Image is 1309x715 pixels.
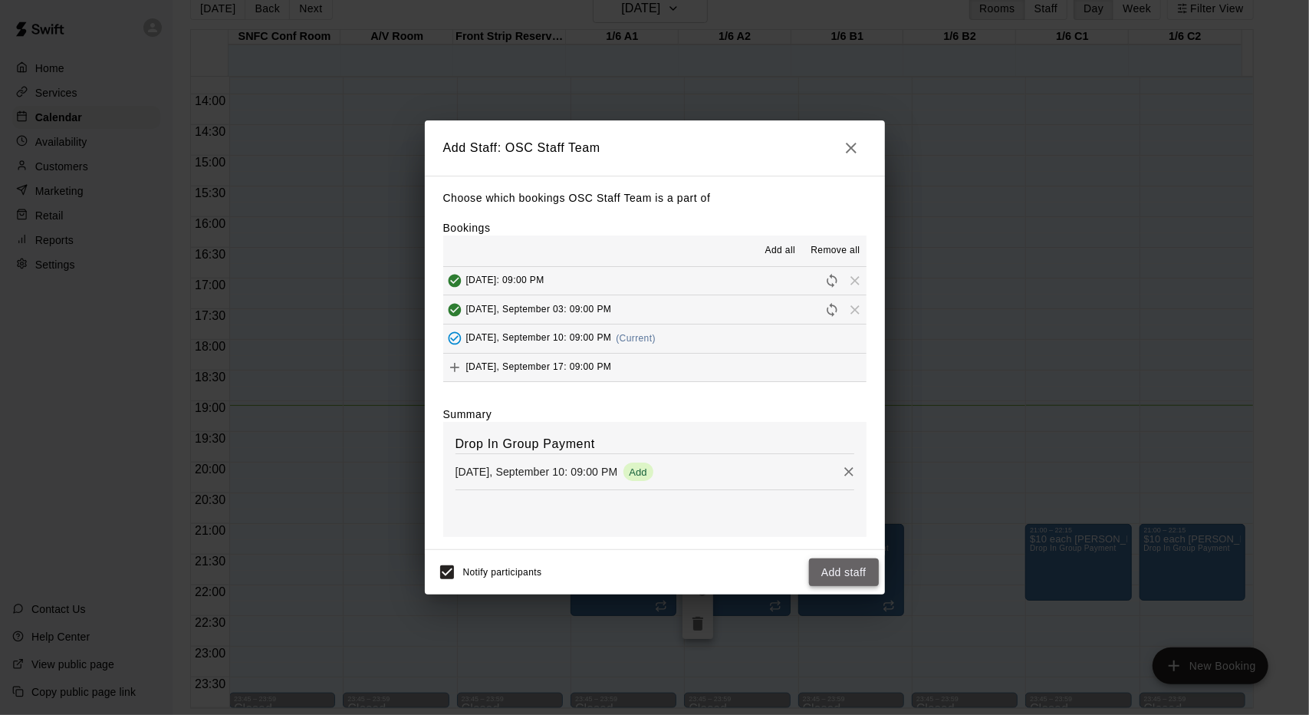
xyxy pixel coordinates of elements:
[837,460,860,483] button: Remove
[755,239,804,263] button: Add all
[443,407,492,422] label: Summary
[443,327,466,350] button: Added - Collect Payment
[443,361,466,373] span: Add
[425,120,885,176] h2: Add Staff: OSC Staff Team
[456,434,854,454] h6: Drop In Group Payment
[844,303,867,315] span: Remove
[844,275,867,286] span: Remove
[811,243,860,259] span: Remove all
[821,303,844,315] span: Reschedule
[616,333,656,344] span: (Current)
[443,354,867,382] button: Add[DATE], September 17: 09:00 PM
[456,464,618,479] p: [DATE], September 10: 09:00 PM
[443,325,867,353] button: Added - Collect Payment[DATE], September 10: 09:00 PM(Current)
[623,466,653,478] span: Add
[466,362,612,373] span: [DATE], September 17: 09:00 PM
[466,333,612,344] span: [DATE], September 10: 09:00 PM
[804,239,866,263] button: Remove all
[466,275,544,286] span: [DATE]: 09:00 PM
[443,222,491,234] label: Bookings
[443,267,867,295] button: Added[DATE]: 09:00 PMRescheduleRemove
[443,298,466,321] button: Added
[466,304,612,315] span: [DATE], September 03: 09:00 PM
[809,558,879,587] button: Add staff
[821,275,844,286] span: Reschedule
[443,295,867,324] button: Added[DATE], September 03: 09:00 PMRescheduleRemove
[443,189,867,208] p: Choose which bookings OSC Staff Team is a part of
[765,243,796,259] span: Add all
[443,269,466,292] button: Added
[463,567,542,578] span: Notify participants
